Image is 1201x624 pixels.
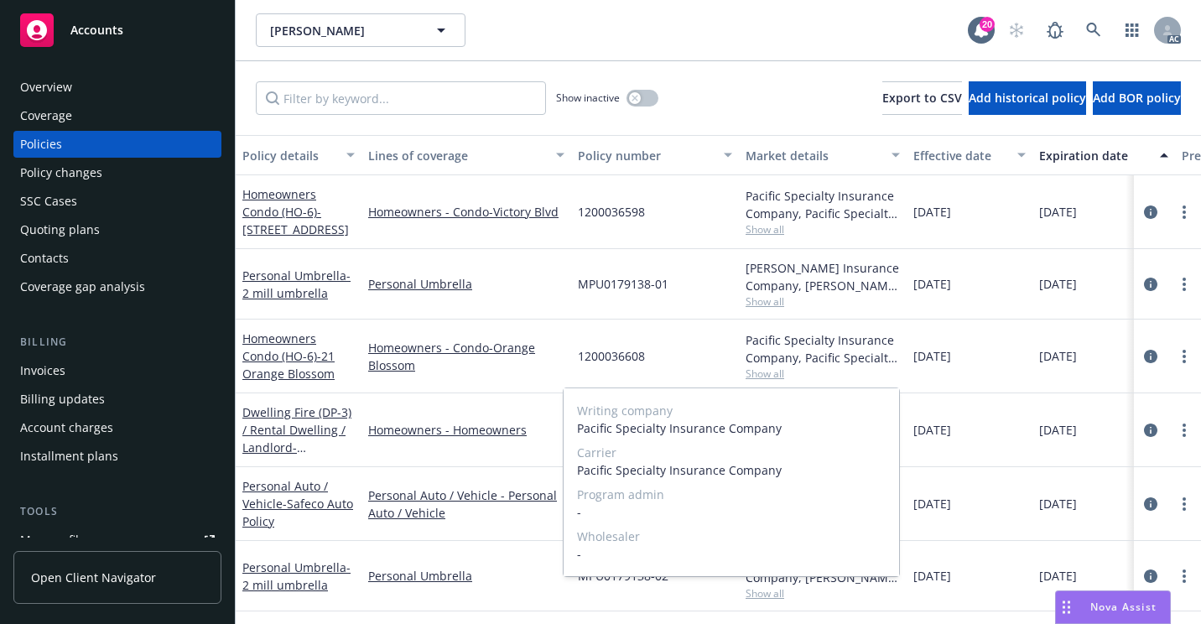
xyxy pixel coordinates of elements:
a: more [1174,566,1194,586]
span: Show all [746,367,900,381]
a: Report a Bug [1038,13,1072,47]
span: [DATE] [1039,495,1077,512]
button: [PERSON_NAME] [256,13,465,47]
button: Expiration date [1032,135,1175,175]
button: Export to CSV [882,81,962,115]
a: circleInformation [1141,566,1161,586]
div: Lines of coverage [368,147,546,164]
button: Policy details [236,135,361,175]
a: circleInformation [1141,346,1161,367]
span: [DATE] [913,203,951,221]
a: Personal Auto / Vehicle - Personal Auto / Vehicle [368,486,564,522]
a: Contacts [13,245,221,272]
span: Accounts [70,23,123,37]
a: more [1174,274,1194,294]
a: Personal Auto / Vehicle [242,478,353,529]
span: [DATE] [1039,275,1077,293]
span: [DATE] [913,275,951,293]
button: Effective date [907,135,1032,175]
a: Homeowners - Condo-Orange Blossom [368,339,564,374]
a: Homeowners - Condo-Victory Blvd [368,203,564,221]
span: [DATE] [1039,347,1077,365]
span: Carrier [577,444,886,461]
span: Show inactive [556,91,620,105]
span: - 2 mill umbrella [242,268,351,301]
a: Homeowners Condo (HO-6) [242,186,349,237]
span: Pacific Specialty Insurance Company [577,419,886,437]
div: Billing updates [20,386,105,413]
span: Pacific Specialty Insurance Company [577,461,886,479]
div: 20 [980,17,995,32]
a: Manage files [13,527,221,554]
div: Overview [20,74,72,101]
div: Contacts [20,245,69,272]
span: - 21 Orange Blossom [242,348,335,382]
a: Personal Umbrella [368,275,564,293]
span: [DATE] [913,567,951,585]
a: Dwelling Fire (DP-3) / Rental Dwelling / Landlord [242,404,351,473]
div: Pacific Specialty Insurance Company, Pacific Specialty Insurance Company [746,331,900,367]
input: Filter by keyword... [256,81,546,115]
button: Add historical policy [969,81,1086,115]
a: circleInformation [1141,420,1161,440]
a: circleInformation [1141,494,1161,514]
a: Policy changes [13,159,221,186]
a: more [1174,202,1194,222]
a: Switch app [1115,13,1149,47]
a: Personal Umbrella [242,559,351,593]
span: - Safeco Auto Policy [242,496,353,529]
a: Billing updates [13,386,221,413]
button: Policy number [571,135,739,175]
span: [DATE] [913,495,951,512]
div: Quoting plans [20,216,100,243]
a: circleInformation [1141,202,1161,222]
a: Personal Umbrella [368,567,564,585]
a: Quoting plans [13,216,221,243]
span: [DATE] [1039,421,1077,439]
span: 1200036608 [578,347,645,365]
a: Invoices [13,357,221,384]
div: Tools [13,503,221,520]
span: - [STREET_ADDRESS] [242,439,349,473]
div: Policy number [578,147,714,164]
span: Export to CSV [882,90,962,106]
a: Start snowing [1000,13,1033,47]
div: Installment plans [20,443,118,470]
div: Effective date [913,147,1007,164]
span: MPU0179138-01 [578,275,668,293]
button: Lines of coverage [361,135,571,175]
span: [DATE] [913,421,951,439]
span: Writing company [577,402,886,419]
a: Personal Umbrella [242,268,351,301]
a: more [1174,494,1194,514]
div: SSC Cases [20,188,77,215]
a: Installment plans [13,443,221,470]
a: more [1174,346,1194,367]
a: Account charges [13,414,221,441]
div: Invoices [20,357,65,384]
a: Homeowners - Homeowners [368,421,564,439]
span: - 2 mill umbrella [242,559,351,593]
button: Add BOR policy [1093,81,1181,115]
span: Add historical policy [969,90,1086,106]
div: Market details [746,147,881,164]
span: [DATE] [1039,203,1077,221]
span: [DATE] [1039,567,1077,585]
div: Manage files [20,527,91,554]
div: Pacific Specialty Insurance Company, Pacific Specialty Insurance Company [746,187,900,222]
div: Policies [20,131,62,158]
a: more [1174,420,1194,440]
span: - [577,503,886,521]
div: Account charges [20,414,113,441]
span: - [577,545,886,563]
div: Coverage [20,102,72,129]
div: Drag to move [1056,591,1077,623]
div: Coverage gap analysis [20,273,145,300]
span: Open Client Navigator [31,569,156,586]
span: Wholesaler [577,528,886,545]
a: SSC Cases [13,188,221,215]
span: Show all [746,222,900,237]
span: Add BOR policy [1093,90,1181,106]
span: [DATE] [913,347,951,365]
div: Policy changes [20,159,102,186]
